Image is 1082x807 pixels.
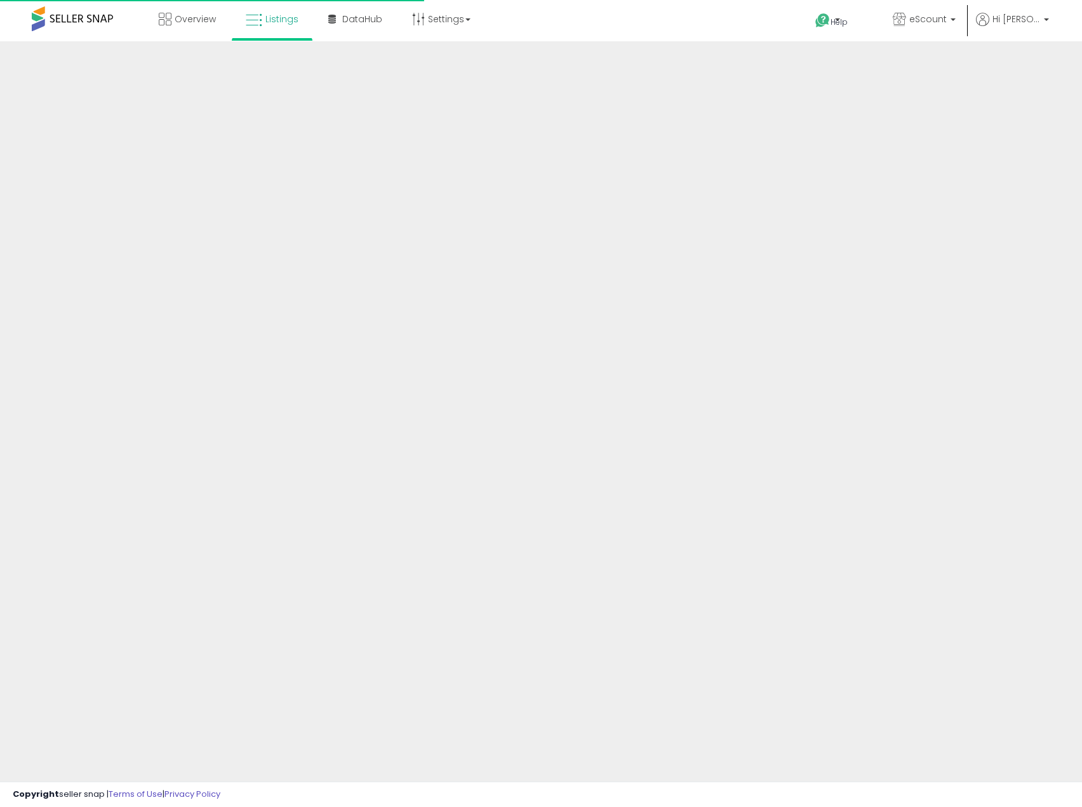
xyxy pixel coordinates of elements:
a: Help [805,3,872,41]
span: Overview [175,13,216,25]
span: DataHub [342,13,382,25]
span: Listings [265,13,298,25]
span: Hi [PERSON_NAME] [992,13,1040,25]
span: eScount [909,13,947,25]
i: Get Help [815,13,831,29]
span: Help [831,17,848,27]
a: Hi [PERSON_NAME] [976,13,1049,41]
